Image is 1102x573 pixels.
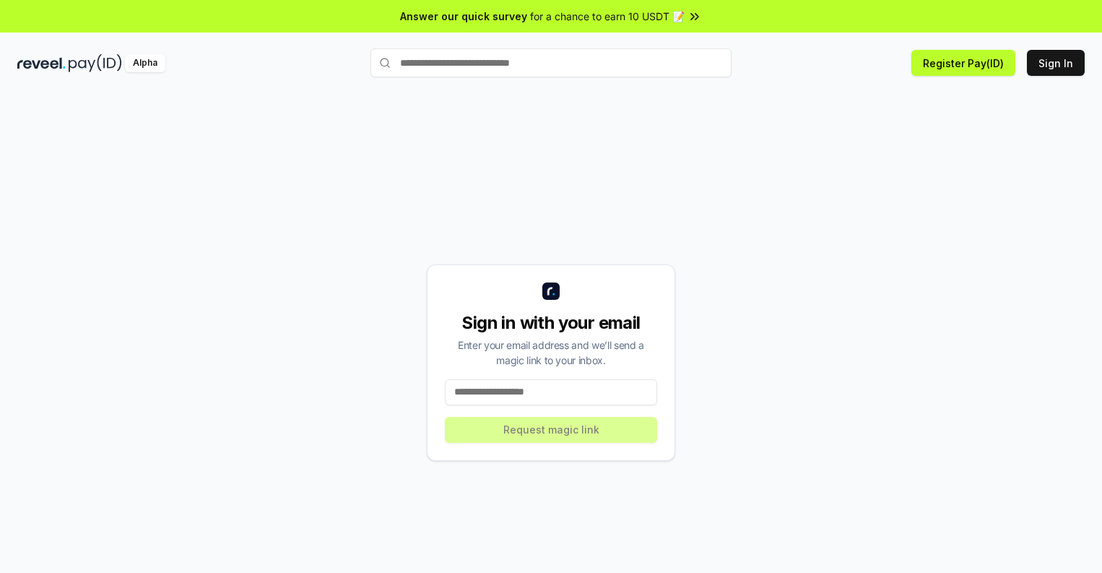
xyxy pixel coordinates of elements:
img: logo_small [542,283,560,300]
img: reveel_dark [17,54,66,72]
span: Answer our quick survey [400,9,527,24]
img: pay_id [69,54,122,72]
div: Enter your email address and we’ll send a magic link to your inbox. [445,337,657,368]
button: Register Pay(ID) [911,50,1015,76]
button: Sign In [1027,50,1085,76]
div: Alpha [125,54,165,72]
div: Sign in with your email [445,311,657,335]
span: for a chance to earn 10 USDT 📝 [530,9,685,24]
